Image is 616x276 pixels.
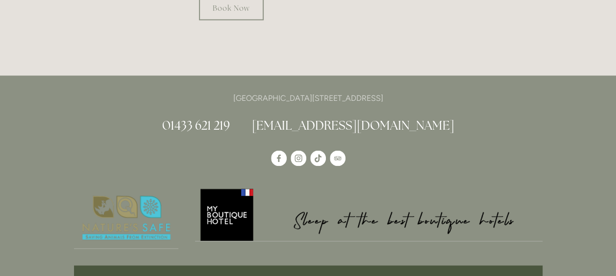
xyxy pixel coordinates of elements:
a: [EMAIL_ADDRESS][DOMAIN_NAME] [252,117,454,133]
img: My Boutique Hotel - Logo [195,187,542,241]
a: 01433 621 219 [162,117,230,133]
a: TripAdvisor [330,150,345,166]
p: [GEOGRAPHIC_DATA][STREET_ADDRESS] [74,91,542,104]
img: Nature's Safe - Logo [74,187,179,249]
a: TikTok [310,150,326,166]
a: Losehill House Hotel & Spa [271,150,287,166]
a: Instagram [291,150,306,166]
